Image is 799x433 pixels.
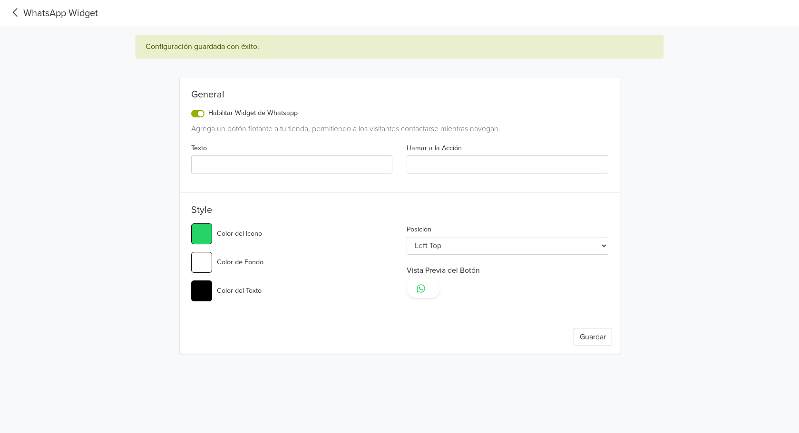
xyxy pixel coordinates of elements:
div: Configuración guardada con éxito. [136,35,663,58]
div: Agrega un botón flotante a tu tienda, permitiendo a los visitantes contactarse mientras navegan. [191,123,608,135]
label: Llamar a la Acción [407,143,462,154]
h6: Vista Previa del Botón [407,266,608,275]
h5: Style [191,204,608,220]
label: Color del Icono [217,229,262,239]
div: General [191,89,608,104]
a: WhatsApp Widget [8,6,98,20]
label: Color del Texto [217,286,262,296]
button: Guardar [574,328,612,346]
label: Posición [407,224,431,235]
label: Color de Fondo [217,257,263,268]
label: Texto [191,143,207,154]
label: Habilitar Widget de Whatsapp [208,108,298,118]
